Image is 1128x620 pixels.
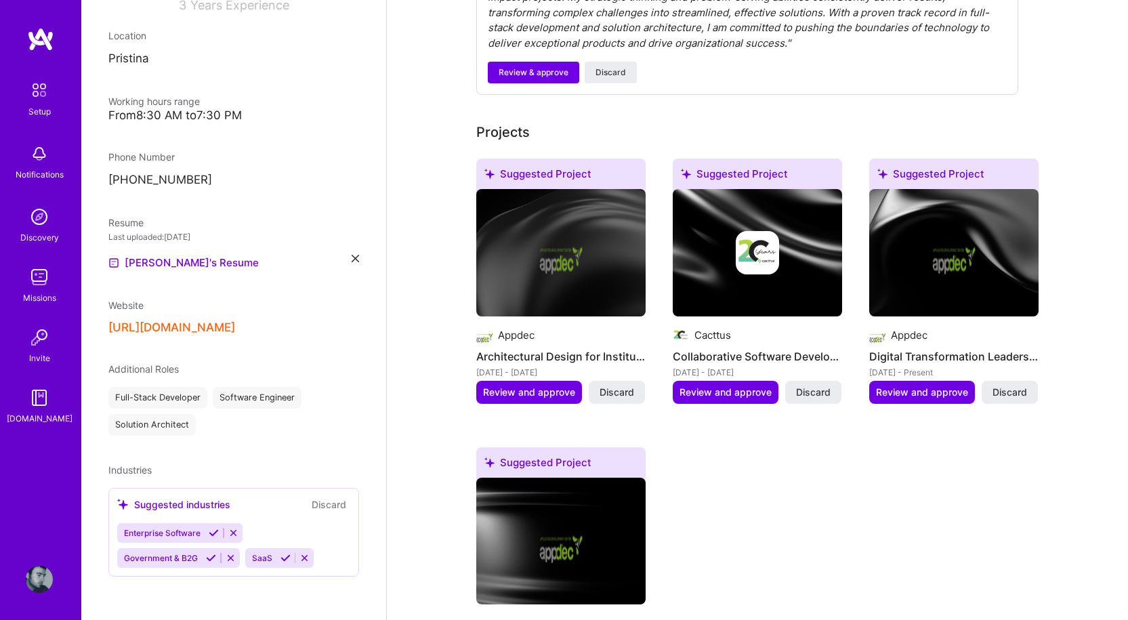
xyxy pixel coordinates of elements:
[108,28,359,43] div: Location
[108,151,175,163] span: Phone Number
[26,140,53,167] img: bell
[869,159,1039,194] div: Suggested Project
[108,299,144,311] span: Website
[476,122,530,142] div: Projects
[982,381,1038,404] button: Discard
[932,231,976,274] img: Company logo
[499,66,568,79] span: Review & approve
[108,363,179,375] span: Additional Roles
[26,264,53,291] img: teamwork
[476,327,493,344] img: Company logo
[736,231,779,274] img: Company logo
[22,566,56,593] a: User Avatar
[673,381,778,404] button: Review and approve
[26,324,53,351] img: Invite
[869,327,885,344] img: Company logo
[108,255,259,271] a: [PERSON_NAME]'s Resume
[108,464,152,476] span: Industries
[108,108,359,123] div: From 8:30 AM to 7:30 PM
[869,348,1039,365] h4: Digital Transformation Leadership
[20,230,59,245] div: Discovery
[673,348,842,365] h4: Collaborative Software Development
[681,169,691,179] i: icon SuggestedTeams
[680,386,772,399] span: Review and approve
[124,553,198,563] span: Government & B2G
[206,553,216,563] i: Accept
[891,328,927,342] div: Appdec
[209,528,219,538] i: Accept
[280,553,291,563] i: Accept
[228,528,238,538] i: Reject
[108,96,200,107] span: Working hours range
[539,231,583,274] img: Company logo
[25,76,54,104] img: setup
[673,365,842,379] div: [DATE] - [DATE]
[108,387,207,409] div: Full-Stack Developer
[600,386,634,399] span: Discard
[476,122,530,142] div: Add projects you've worked on
[108,257,119,268] img: Resume
[869,189,1039,316] img: cover
[26,203,53,230] img: discovery
[539,520,583,563] img: Company logo
[673,189,842,316] img: cover
[308,497,350,512] button: Discard
[476,189,646,316] img: cover
[108,230,359,244] div: Last uploaded: [DATE]
[869,365,1039,379] div: [DATE] - Present
[476,159,646,194] div: Suggested Project
[488,62,579,83] button: Review & approve
[484,169,495,179] i: icon SuggestedTeams
[16,167,64,182] div: Notifications
[673,327,689,344] img: Company logo
[476,381,582,404] button: Review and approve
[352,255,359,262] i: icon Close
[596,66,626,79] span: Discard
[29,351,50,365] div: Invite
[117,499,129,510] i: icon SuggestedTeams
[213,387,301,409] div: Software Engineer
[694,328,731,342] div: Cacttus
[869,381,975,404] button: Review and approve
[23,291,56,305] div: Missions
[476,447,646,483] div: Suggested Project
[877,169,887,179] i: icon SuggestedTeams
[299,553,310,563] i: Reject
[26,384,53,411] img: guide book
[785,381,841,404] button: Discard
[476,348,646,365] h4: Architectural Design for Institutional Systems
[484,457,495,468] i: icon SuggestedTeams
[585,62,637,83] button: Discard
[7,411,72,426] div: [DOMAIN_NAME]
[108,414,196,436] div: Solution Architect
[108,172,359,188] p: [PHONE_NUMBER]
[876,386,968,399] span: Review and approve
[252,553,272,563] span: SaaS
[26,566,53,593] img: User Avatar
[476,478,646,605] img: cover
[108,217,144,228] span: Resume
[498,328,535,342] div: Appdec
[108,51,359,67] p: Pristina
[124,528,201,538] span: Enterprise Software
[117,497,230,512] div: Suggested industries
[226,553,236,563] i: Reject
[589,381,645,404] button: Discard
[796,386,831,399] span: Discard
[993,386,1027,399] span: Discard
[28,104,51,119] div: Setup
[27,27,54,51] img: logo
[476,365,646,379] div: [DATE] - [DATE]
[483,386,575,399] span: Review and approve
[108,321,235,335] button: [URL][DOMAIN_NAME]
[673,159,842,194] div: Suggested Project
